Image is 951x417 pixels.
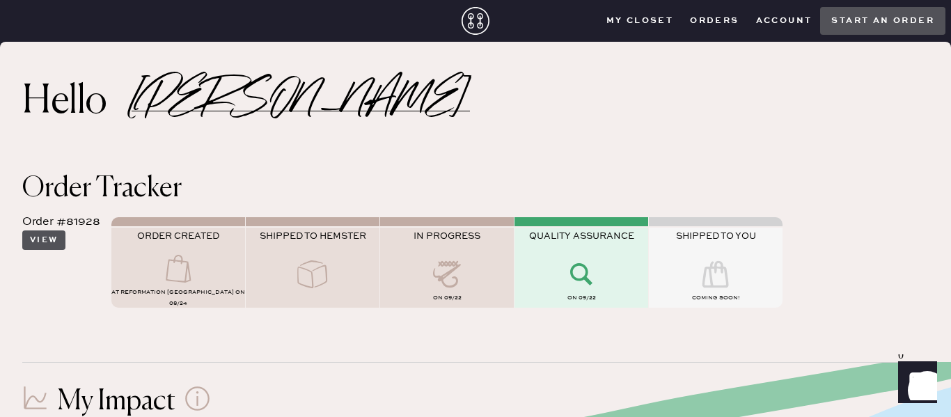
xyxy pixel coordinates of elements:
[598,10,682,31] button: My Closet
[748,10,821,31] button: Account
[22,214,100,230] div: Order #81928
[676,230,756,242] span: SHIPPED TO YOU
[22,175,182,203] span: Order Tracker
[682,10,747,31] button: Orders
[132,93,470,111] h2: [PERSON_NAME]
[414,230,480,242] span: IN PROGRESS
[529,230,634,242] span: QUALITY ASSURANCE
[433,294,462,301] span: on 09/22
[22,86,132,119] h2: Hello
[137,230,219,242] span: ORDER CREATED
[692,294,739,301] span: COMING SOON!
[260,230,366,242] span: SHIPPED TO HEMSTER
[820,7,945,35] button: Start an order
[22,230,65,250] button: View
[567,294,596,301] span: on 09/22
[885,354,945,414] iframe: Front Chat
[111,289,245,307] span: AT Reformation [GEOGRAPHIC_DATA] on 08/24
